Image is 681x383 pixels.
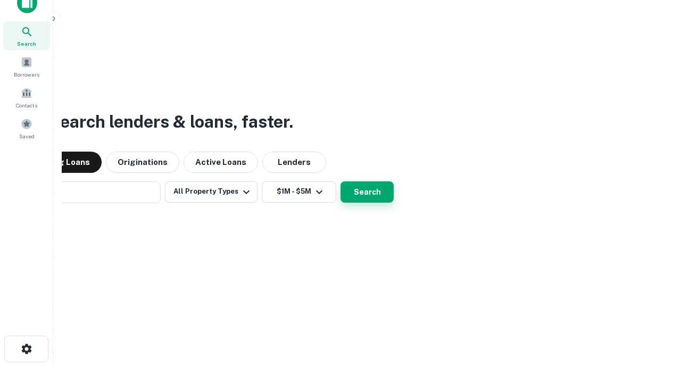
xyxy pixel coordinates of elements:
[3,83,50,112] a: Contacts
[16,101,37,110] span: Contacts
[165,181,258,203] button: All Property Types
[14,70,39,79] span: Borrowers
[3,21,50,50] a: Search
[262,181,336,203] button: $1M - $5M
[184,152,258,173] button: Active Loans
[340,181,394,203] button: Search
[17,39,36,48] span: Search
[3,52,50,81] a: Borrowers
[19,132,35,140] span: Saved
[262,152,326,173] button: Lenders
[48,109,293,135] h3: Search lenders & loans, faster.
[3,114,50,143] a: Saved
[106,152,179,173] button: Originations
[628,298,681,349] iframe: Chat Widget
